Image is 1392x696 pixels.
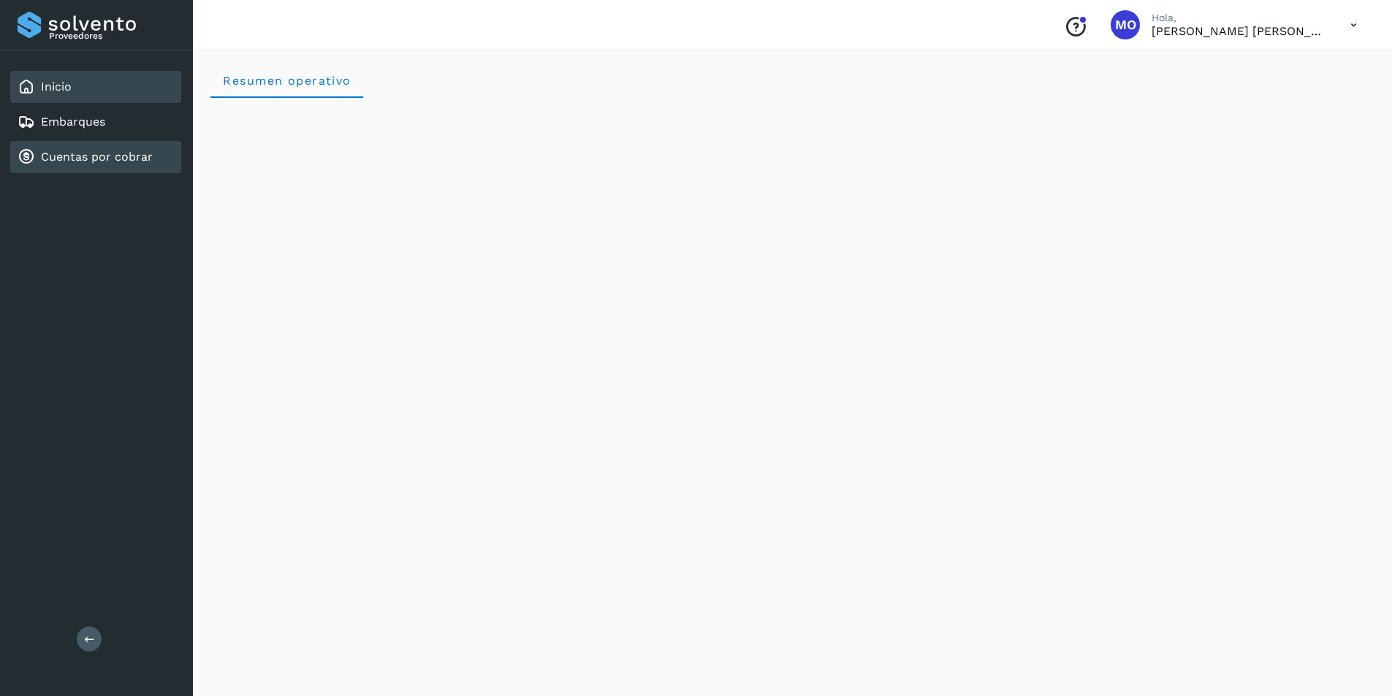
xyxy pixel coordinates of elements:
span: Resumen operativo [222,74,351,88]
p: Macaria Olvera Camarillo [1152,24,1327,38]
a: Inicio [41,80,72,93]
div: Embarques [10,106,181,138]
div: Cuentas por cobrar [10,141,181,173]
p: Hola, [1152,12,1327,24]
a: Cuentas por cobrar [41,150,153,164]
p: Proveedores [49,31,175,41]
a: Embarques [41,115,105,129]
div: Inicio [10,71,181,103]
